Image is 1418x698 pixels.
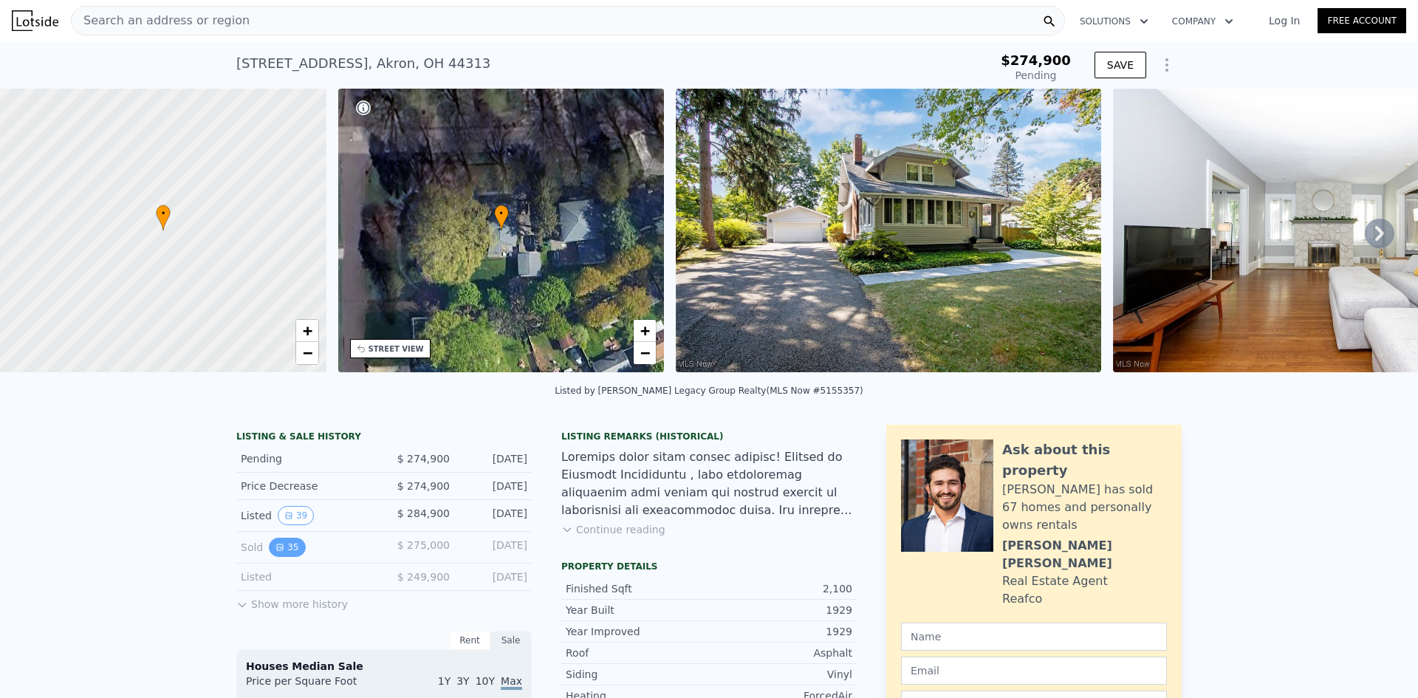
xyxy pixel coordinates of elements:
[241,538,372,557] div: Sold
[156,207,171,220] span: •
[462,569,527,584] div: [DATE]
[901,657,1167,685] input: Email
[640,343,650,362] span: −
[12,10,58,31] img: Lotside
[494,207,509,220] span: •
[501,675,522,690] span: Max
[296,342,318,364] a: Zoom out
[709,603,852,617] div: 1929
[640,321,650,340] span: +
[566,667,709,682] div: Siding
[397,453,450,465] span: $ 274,900
[302,321,312,340] span: +
[634,320,656,342] a: Zoom in
[278,506,314,525] button: View historical data
[241,569,372,584] div: Listed
[566,603,709,617] div: Year Built
[561,431,857,442] div: Listing Remarks (Historical)
[438,675,451,687] span: 1Y
[1068,8,1160,35] button: Solutions
[397,507,450,519] span: $ 284,900
[397,539,450,551] span: $ 275,000
[1152,50,1182,80] button: Show Options
[246,674,384,697] div: Price per Square Foot
[241,451,372,466] div: Pending
[156,205,171,230] div: •
[555,386,863,396] div: Listed by [PERSON_NAME] Legacy Group Realty (MLS Now #5155357)
[72,12,250,30] span: Search an address or region
[397,571,450,583] span: $ 249,900
[1002,537,1167,572] div: [PERSON_NAME] [PERSON_NAME]
[1318,8,1406,33] a: Free Account
[1002,481,1167,534] div: [PERSON_NAME] has sold 67 homes and personally owns rentals
[397,480,450,492] span: $ 274,900
[296,320,318,342] a: Zoom in
[1095,52,1146,78] button: SAVE
[1002,590,1042,608] div: Reafco
[709,646,852,660] div: Asphalt
[241,506,372,525] div: Listed
[709,581,852,596] div: 2,100
[566,624,709,639] div: Year Improved
[490,631,532,650] div: Sale
[561,448,857,519] div: Loremips dolor sitam consec adipisc! Elitsed do Eiusmodt Incididuntu , labo etdoloremag aliquaeni...
[1002,572,1108,590] div: Real Estate Agent
[1160,8,1245,35] button: Company
[462,538,527,557] div: [DATE]
[634,342,656,364] a: Zoom out
[676,89,1101,372] img: Sale: 167712522 Parcel: 76782730
[709,667,852,682] div: Vinyl
[1002,439,1167,481] div: Ask about this property
[566,581,709,596] div: Finished Sqft
[566,646,709,660] div: Roof
[709,624,852,639] div: 1929
[1001,52,1071,68] span: $274,900
[302,343,312,362] span: −
[561,522,665,537] button: Continue reading
[236,53,490,74] div: [STREET_ADDRESS] , Akron , OH 44313
[462,479,527,493] div: [DATE]
[241,479,372,493] div: Price Decrease
[901,623,1167,651] input: Name
[462,451,527,466] div: [DATE]
[476,675,495,687] span: 10Y
[449,631,490,650] div: Rent
[269,538,305,557] button: View historical data
[1001,68,1071,83] div: Pending
[494,205,509,230] div: •
[236,431,532,445] div: LISTING & SALE HISTORY
[561,561,857,572] div: Property details
[246,659,522,674] div: Houses Median Sale
[1251,13,1318,28] a: Log In
[369,343,424,355] div: STREET VIEW
[456,675,469,687] span: 3Y
[462,506,527,525] div: [DATE]
[236,591,348,612] button: Show more history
